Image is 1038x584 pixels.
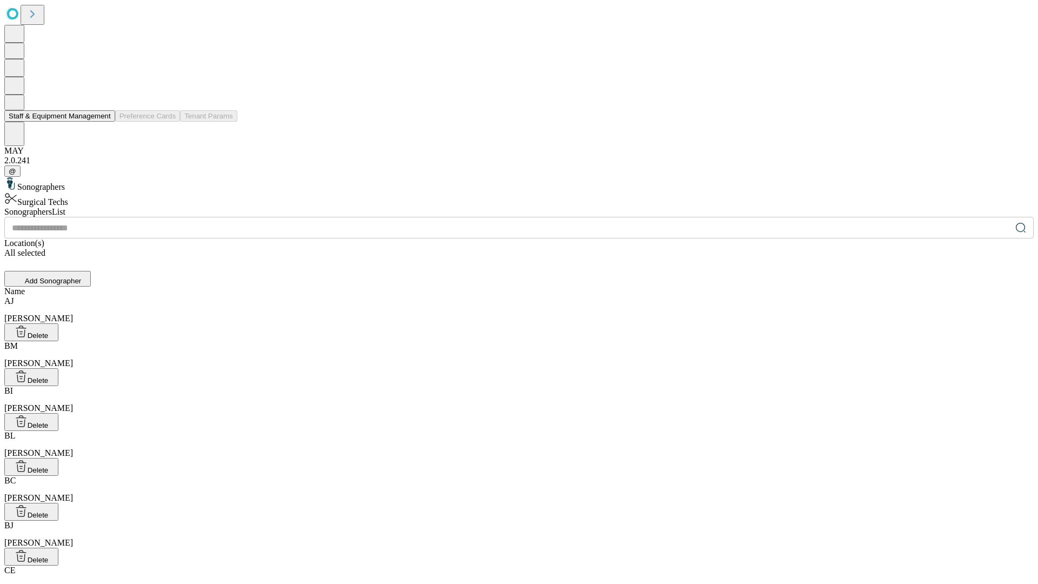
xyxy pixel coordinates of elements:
[4,458,58,476] button: Delete
[4,431,1034,458] div: [PERSON_NAME]
[4,386,1034,413] div: [PERSON_NAME]
[4,165,21,177] button: @
[9,167,16,175] span: @
[4,287,1034,296] div: Name
[28,331,49,340] span: Delete
[4,110,115,122] button: Staff & Equipment Management
[4,146,1034,156] div: MAY
[4,296,14,306] span: AJ
[28,556,49,564] span: Delete
[4,296,1034,323] div: [PERSON_NAME]
[4,323,58,341] button: Delete
[4,476,1034,503] div: [PERSON_NAME]
[4,521,14,530] span: BJ
[4,368,58,386] button: Delete
[4,341,18,350] span: BM
[4,413,58,431] button: Delete
[28,466,49,474] span: Delete
[4,271,91,287] button: Add Sonographer
[115,110,180,122] button: Preference Cards
[4,548,58,566] button: Delete
[4,177,1034,192] div: Sonographers
[4,207,1034,217] div: Sonographers List
[4,521,1034,548] div: [PERSON_NAME]
[4,431,15,440] span: BL
[4,341,1034,368] div: [PERSON_NAME]
[28,421,49,429] span: Delete
[180,110,237,122] button: Tenant Params
[4,476,16,485] span: BC
[28,376,49,384] span: Delete
[4,248,1034,258] div: All selected
[28,511,49,519] span: Delete
[4,192,1034,207] div: Surgical Techs
[4,386,13,395] span: BI
[4,566,15,575] span: CE
[4,503,58,521] button: Delete
[4,156,1034,165] div: 2.0.241
[4,238,44,248] span: Location(s)
[25,277,81,285] span: Add Sonographer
